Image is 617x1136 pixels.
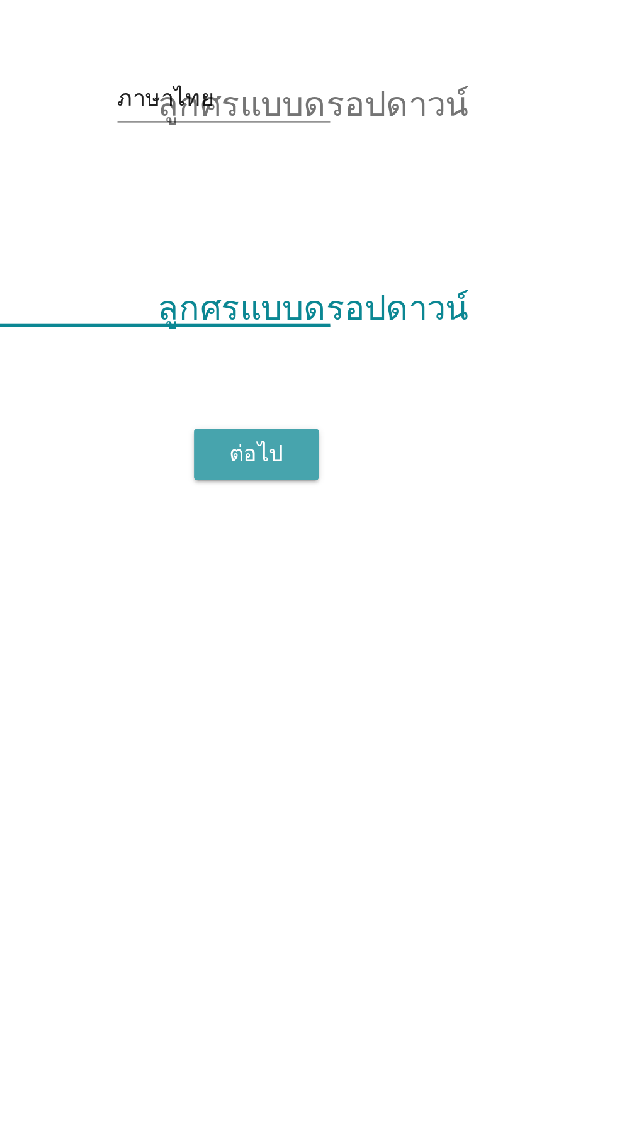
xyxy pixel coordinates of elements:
[390,454,433,466] font: ภาษาไทย
[407,453,545,468] font: ลูกศรแบบดรอปดาวน์
[407,544,545,559] font: ลูกศรแบบดรอปดาวน์
[439,612,463,624] font: ต่อไป
[133,498,229,516] font: คุณอายุเท่าไร?
[144,541,466,561] input: รายการนี้อัตโนมัติอีกครั้งเพื่อตีพิมพ์ในรายการนี้
[133,545,144,557] font: 35
[133,568,198,577] font: เลือกคำตอบของคุณ
[424,607,479,630] button: ต่อไป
